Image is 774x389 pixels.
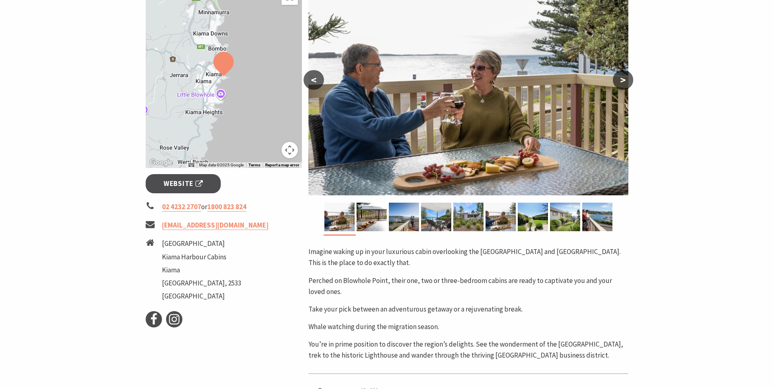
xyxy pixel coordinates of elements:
[146,201,302,212] li: or
[308,304,628,315] p: Take your pick between an adventurous getaway or a rejuvenating break.
[207,202,246,212] a: 1800 823 824
[453,203,483,231] img: Exterior at Kiama Harbour Cabins
[308,321,628,332] p: Whale watching during the migration season.
[162,291,241,302] li: [GEOGRAPHIC_DATA]
[308,246,628,268] p: Imagine waking up in your luxurious cabin overlooking the [GEOGRAPHIC_DATA] and [GEOGRAPHIC_DATA]...
[357,203,387,231] img: Deck ocean view
[613,70,633,90] button: >
[308,339,628,361] p: You’re in prime position to discover the region’s delights. See the wonderment of the [GEOGRAPHIC...
[162,265,241,276] li: Kiama
[421,203,451,231] img: Private balcony, ocean views
[324,203,355,231] img: Couple toast
[199,163,244,167] span: Map data ©2025 Google
[162,238,241,249] li: [GEOGRAPHIC_DATA]
[164,178,203,189] span: Website
[162,202,201,212] a: 02 4232 2707
[486,203,516,231] img: Couple toast
[248,163,260,168] a: Terms (opens in new tab)
[550,203,580,231] img: Side cabin
[148,157,175,168] a: Open this area in Google Maps (opens a new window)
[308,275,628,297] p: Perched on Blowhole Point, their one, two or three-bedroom cabins are ready to captivate you and ...
[162,221,268,230] a: [EMAIL_ADDRESS][DOMAIN_NAME]
[162,278,241,289] li: [GEOGRAPHIC_DATA], 2533
[146,174,221,193] a: Website
[304,70,324,90] button: <
[518,203,548,231] img: Kiama Harbour Cabins
[148,157,175,168] img: Google
[282,142,298,158] button: Map camera controls
[189,162,194,168] button: Keyboard shortcuts
[389,203,419,231] img: Large deck harbour
[582,203,612,231] img: Large deck, harbour views, couple
[265,163,299,168] a: Report a map error
[162,252,241,263] li: Kiama Harbour Cabins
